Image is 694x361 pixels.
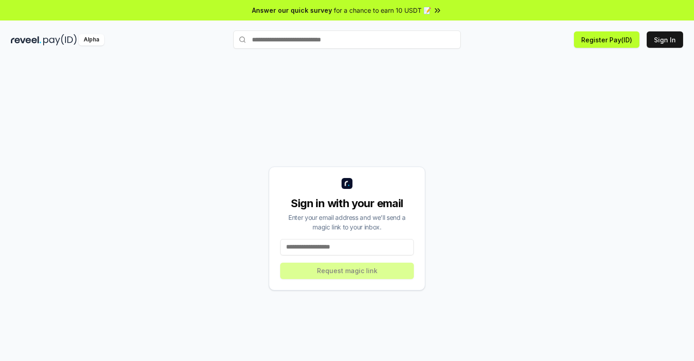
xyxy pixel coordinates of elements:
img: reveel_dark [11,34,41,46]
button: Sign In [647,31,683,48]
div: Enter your email address and we’ll send a magic link to your inbox. [280,213,414,232]
span: for a chance to earn 10 USDT 📝 [334,5,431,15]
img: logo_small [342,178,352,189]
span: Answer our quick survey [252,5,332,15]
img: pay_id [43,34,77,46]
div: Alpha [79,34,104,46]
div: Sign in with your email [280,196,414,211]
button: Register Pay(ID) [574,31,639,48]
